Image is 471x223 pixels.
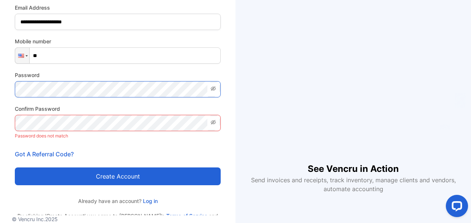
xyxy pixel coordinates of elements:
[308,150,399,176] h1: See Vencru in Action
[15,167,221,185] button: Create account
[15,150,221,159] p: Got A Referral Code?
[15,4,221,11] label: Email Address
[15,105,221,113] label: Confirm Password
[141,198,158,204] a: Log in
[440,192,471,223] iframe: LiveChat chat widget
[166,213,207,219] a: Terms of Service
[259,30,448,150] iframe: YouTube video player
[15,197,221,205] p: Already have an account?
[15,71,221,79] label: Password
[15,37,221,45] label: Mobile number
[15,48,29,63] div: United States: + 1
[247,176,460,193] p: Send invoices and receipts, track inventory, manage clients and vendors, automate accounting
[15,131,221,141] p: Password does not match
